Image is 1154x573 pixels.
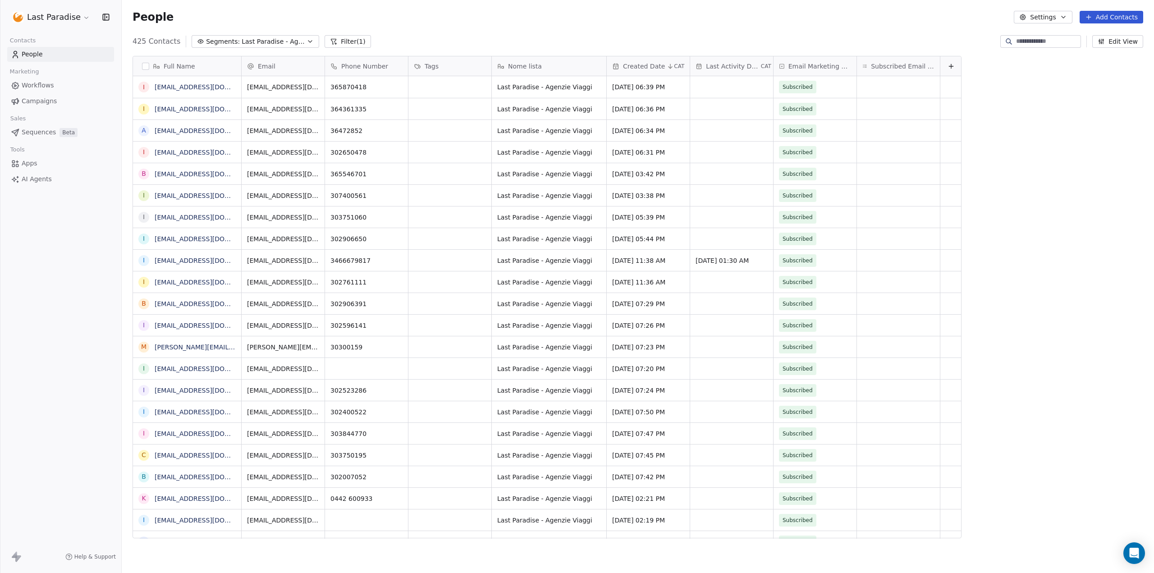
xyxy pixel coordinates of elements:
div: i [143,212,145,222]
span: Subscribed [783,429,813,438]
span: Campaigns [22,96,57,106]
div: i [143,256,145,265]
a: [EMAIL_ADDRESS][DOMAIN_NAME] [155,235,265,243]
span: 302523286 [330,386,403,395]
span: [EMAIL_ADDRESS][DOMAIN_NAME] [247,386,319,395]
span: Last Paradise - Agenzie Viaggi [497,299,601,308]
div: Created DateCAT [607,56,690,76]
span: Last Paradise - Agenzie Viaggi [497,537,601,546]
div: Open Intercom Messenger [1123,542,1145,564]
img: lastparadise-pittogramma.jpg [13,12,23,23]
span: [DATE] 11:38 AM [612,256,684,265]
span: Subscribed [783,472,813,481]
span: [DATE] 01:51 PM [612,537,684,546]
div: Nome lista [492,56,606,76]
div: Email Marketing Consent [774,56,856,76]
div: i [143,277,145,287]
span: People [22,50,43,59]
button: Edit View [1092,35,1143,48]
span: Last Paradise - Agenzie Viaggi [497,256,601,265]
span: Subscribed Email Categories [871,62,934,71]
span: [DATE] 05:39 PM [612,213,684,222]
span: Phone Number [341,62,388,71]
span: Subscribed [783,364,813,373]
span: [EMAIL_ADDRESS][DOMAIN_NAME] [247,191,319,200]
span: [DATE] 03:42 PM [612,170,684,179]
span: 302400522 [330,408,403,417]
span: People [133,10,174,24]
span: 364361335 [330,105,403,114]
span: [DATE] 06:36 PM [612,105,684,114]
span: Last Paradise - Agenzie Viaggi [497,321,601,330]
span: 303751060 [330,213,403,222]
a: [EMAIL_ADDRESS][DOMAIN_NAME] [155,365,265,372]
span: Subscribed [783,343,813,352]
button: Filter(1) [325,35,371,48]
span: [DATE] 07:26 PM [612,321,684,330]
span: Last Paradise - Agenzie Viaggi [497,451,601,460]
span: Last Paradise - Agenzie Viaggi [497,126,601,135]
div: Phone Number [325,56,408,76]
span: Subscribed [783,278,813,287]
span: Last Paradise - Agenzie Viaggi [497,386,601,395]
span: 302906650 [330,234,403,243]
span: [EMAIL_ADDRESS][DOMAIN_NAME] [247,213,319,222]
span: CAT [674,63,684,70]
a: [EMAIL_ADDRESS][DOMAIN_NAME] [155,473,265,481]
div: i [143,407,145,417]
span: Last Paradise - Agenzie Viaggi [497,516,601,525]
div: Full Name [133,56,241,76]
div: m [141,342,147,352]
a: [EMAIL_ADDRESS][DOMAIN_NAME] [155,538,265,545]
span: [DATE] 02:19 PM [612,516,684,525]
span: [DATE] 07:24 PM [612,386,684,395]
span: [EMAIL_ADDRESS][DOMAIN_NAME] [247,537,319,546]
div: k [142,494,146,503]
span: 365870418 [330,83,403,92]
span: Subscribed [783,105,813,114]
span: [DATE] 11:36 AM [612,278,684,287]
span: [EMAIL_ADDRESS][DOMAIN_NAME] [247,148,319,157]
span: Contacts [6,34,40,47]
span: 303844770 [330,429,403,438]
span: Subscribed [783,256,813,265]
span: [DATE] 02:21 PM [612,494,684,503]
span: Subscribed [783,386,813,395]
span: Marketing [6,65,43,78]
span: [DATE] 01:30 AM [696,256,768,265]
div: i [143,104,145,114]
a: People [7,47,114,62]
span: Subscribed [783,126,813,135]
span: Last Activity Date [706,62,759,71]
div: i [143,147,145,157]
span: [EMAIL_ADDRESS][DOMAIN_NAME] [247,472,319,481]
span: Help & Support [74,553,116,560]
span: [EMAIL_ADDRESS][DOMAIN_NAME] [247,278,319,287]
span: [DATE] 07:45 PM [612,451,684,460]
a: [EMAIL_ADDRESS][DOMAIN_NAME] [155,408,265,416]
span: 30300159 [330,343,403,352]
a: [EMAIL_ADDRESS][DOMAIN_NAME] [155,149,265,156]
a: [EMAIL_ADDRESS][DOMAIN_NAME] [155,105,265,113]
div: grid [133,76,242,539]
span: 302596141 [330,321,403,330]
div: Subscribed Email Categories [857,56,940,76]
span: Last Paradise - Agenzie Viaggi [242,37,305,46]
a: [EMAIL_ADDRESS][DOMAIN_NAME] [155,192,265,199]
div: i [143,364,145,373]
div: i [143,191,145,200]
span: Subscribed [783,148,813,157]
span: 0442 600933 [330,494,403,503]
button: Settings [1014,11,1072,23]
span: Subscribed [783,408,813,417]
span: Subscribed [783,213,813,222]
span: [DATE] 07:20 PM [612,364,684,373]
span: 36472852 [330,126,403,135]
div: b [142,299,146,308]
span: Last Paradise [27,11,81,23]
span: [EMAIL_ADDRESS][DOMAIN_NAME] [247,299,319,308]
div: Email [242,56,325,76]
span: Last Paradise - Agenzie Viaggi [497,83,601,92]
span: [DATE] 06:31 PM [612,148,684,157]
div: i [143,83,145,92]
